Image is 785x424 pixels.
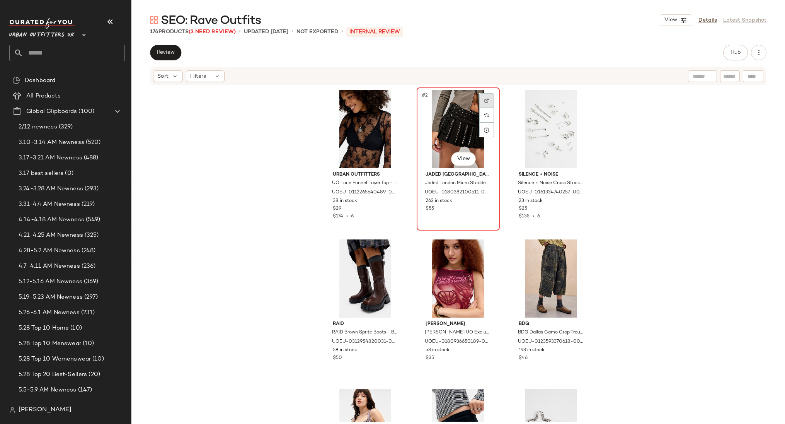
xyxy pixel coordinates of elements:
[333,347,357,354] span: 58 in stock
[519,171,584,178] span: Silence + Noise
[70,401,83,410] span: (10)
[77,107,94,116] span: (100)
[518,339,583,345] span: UOEU-0123593370618-000-037
[83,185,99,193] span: (293)
[518,189,583,196] span: UOEU-0161334740257-000-007
[81,339,94,348] span: (10)
[19,154,82,162] span: 3.17-3.21 AM Newness
[26,92,61,101] span: All Products
[19,123,57,132] span: 2/12 newness
[83,231,99,240] span: (325)
[333,198,357,205] span: 38 in stock
[19,293,83,302] span: 5.19-5.23 AM Newness
[77,386,92,395] span: (147)
[730,50,741,56] span: Hub
[296,28,338,36] p: Not Exported
[451,152,476,166] button: View
[84,138,101,147] span: (520)
[519,347,545,354] span: 193 in stock
[333,171,398,178] span: Urban Outfitters
[19,138,84,147] span: 3.10-3.14 AM Newness
[519,355,528,362] span: $46
[190,72,206,80] span: Filters
[425,329,490,336] span: [PERSON_NAME] UO Exclusive Mermaid Flower Tank Top - Red M at Urban Outfitters
[421,92,429,99] span: #2
[456,156,470,162] span: View
[9,18,75,29] img: cfy_white_logo.C9jOOHJF.svg
[12,77,20,84] img: svg%3e
[519,321,584,328] span: BDG
[161,13,261,29] span: SEO: Rave Outfits
[80,262,96,271] span: (236)
[518,329,583,336] span: BDG Dallas Camo Crop Trousers - Dark Green M at Urban Outfitters
[157,50,175,56] span: Review
[332,189,397,196] span: UOEU-0112265640489-000-001
[426,347,450,354] span: 53 in stock
[537,214,540,219] span: 6
[332,339,397,345] span: UOEU-0312954820031-000-020
[82,154,99,162] span: (488)
[333,214,343,219] span: $174
[425,189,490,196] span: UOEU-0180382100511-000-001
[25,76,55,85] span: Dashboard
[150,28,236,36] div: Products
[69,324,82,333] span: (10)
[157,72,169,80] span: Sort
[150,45,181,60] button: Review
[19,405,72,415] span: [PERSON_NAME]
[426,171,491,178] span: Jaded [GEOGRAPHIC_DATA]
[341,27,343,36] span: •
[333,355,342,362] span: $50
[26,107,77,116] span: Global Clipboards
[327,239,404,318] img: 0312954820031_020_m
[426,198,452,205] span: 262 in stock
[87,370,100,379] span: (20)
[519,205,527,212] span: $25
[82,277,99,286] span: (369)
[484,113,489,118] img: svg%3e
[19,200,80,209] span: 3.31-4.4 AM Newness
[80,246,96,255] span: (248)
[19,324,69,333] span: 5.28 Top 10 Home
[530,214,537,219] span: •
[150,29,158,35] span: 174
[332,329,397,336] span: RAID Brown Sprite Boots - Brown UK 7 at Urban Outfitters
[189,29,236,35] span: (3 Need Review)
[19,370,87,379] span: 5.28 Top 20 Best-Sellers
[518,180,583,187] span: Silence + Noise Cross Stacking Earrings 10-Pack - Silver at Urban Outfitters
[426,321,491,328] span: [PERSON_NAME]
[426,355,434,362] span: $35
[519,198,543,205] span: 23 in stock
[327,90,404,168] img: 0112265640489_001_a2
[19,339,81,348] span: 5.28 Top 10 Menswear
[57,123,73,132] span: (329)
[9,26,75,40] span: Urban Outfitters UK
[664,17,677,23] span: View
[19,246,80,255] span: 4.28-5.2 AM Newness
[698,16,717,24] a: Details
[19,308,80,317] span: 5.26-6.1 AM Newness
[80,200,95,209] span: (219)
[333,205,341,212] span: $29
[419,239,497,318] img: 0180936650189_060_a2
[150,16,158,24] img: svg%3e
[19,185,83,193] span: 3.24-3.28 AM Newness
[83,293,98,302] span: (297)
[419,90,497,168] img: 0180382100511_001_b
[343,214,351,219] span: •
[9,407,15,413] img: svg%3e
[19,386,77,395] span: 5.5-5.9 AM Newness
[332,180,397,187] span: UO Lace Funnel Layer Top - Black S at Urban Outfitters
[425,339,490,345] span: UOEU-0180936650189-000-060
[425,180,490,187] span: Jaded London Micro Studded Skirt - Black M at Urban Outfitters
[239,27,241,36] span: •
[351,214,354,219] span: 6
[513,239,590,318] img: 0123593370618_037_a2
[91,355,104,364] span: (10)
[19,262,80,271] span: 4.7-4.11 AM Newness
[19,355,91,364] span: 5.28 Top 10 Womenswear
[244,28,288,36] p: updated [DATE]
[484,98,489,103] img: svg%3e
[426,205,434,212] span: $55
[19,401,70,410] span: 6.10 Top 10 Home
